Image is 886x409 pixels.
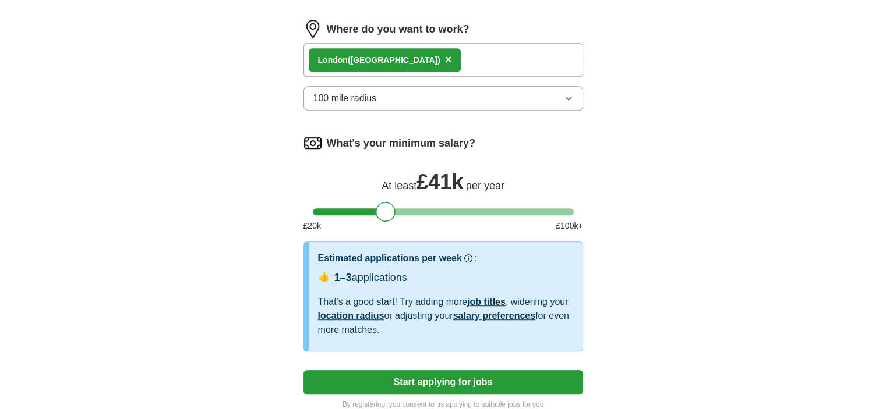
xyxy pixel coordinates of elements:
img: salary.png [303,134,322,152]
span: × [445,53,452,66]
button: × [445,51,452,69]
span: 👍 [318,270,330,284]
a: job titles [467,297,506,307]
a: salary preferences [453,311,535,321]
button: Start applying for jobs [303,370,583,394]
label: Where do you want to work? [327,22,470,37]
h3: : [475,251,477,265]
label: What's your minimum salary? [327,136,475,151]
span: ([GEOGRAPHIC_DATA]) [348,55,440,65]
strong: Lo [318,55,328,65]
span: 100 mile radius [313,91,377,105]
span: per year [466,180,504,191]
span: £ 41k [416,170,463,194]
div: applications [334,270,407,286]
span: £ 20 k [303,220,321,232]
img: location.png [303,20,322,38]
a: location radius [318,311,384,321]
div: ndon [318,54,440,66]
div: That's a good start! Try adding more , widening your or adjusting your for even more matches. [318,295,573,337]
span: 1–3 [334,272,352,283]
button: 100 mile radius [303,86,583,111]
h3: Estimated applications per week [318,251,462,265]
span: At least [382,180,416,191]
